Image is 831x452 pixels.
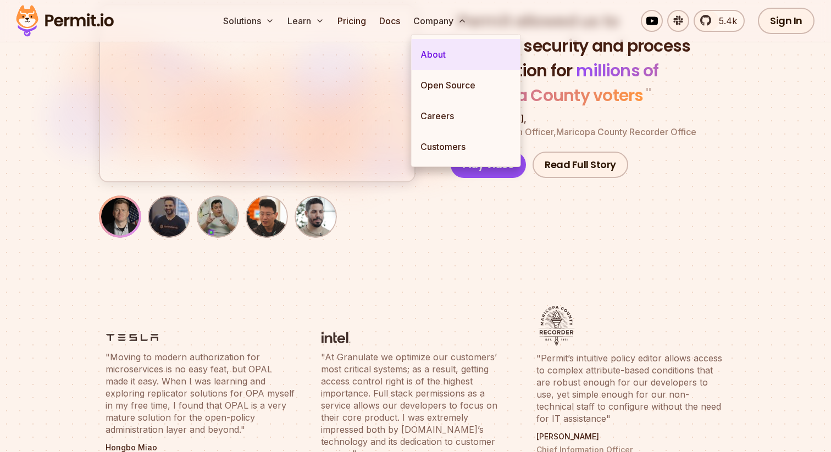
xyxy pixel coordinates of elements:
blockquote: "Permit’s intuitive policy editor allows access to complex attribute-based conditions that are ro... [536,352,725,425]
a: Pricing [333,10,370,32]
a: 5.4k [694,10,745,32]
a: Open Source [412,70,520,101]
a: Customers [412,131,520,162]
button: Company [409,10,471,32]
span: " [644,83,651,107]
a: Read Full Story [533,152,628,178]
img: logo [536,306,577,345]
a: About [412,39,520,70]
span: Chief Information Officer , Maricopa County Recorder Office [451,126,696,137]
a: Careers [412,101,520,131]
a: Docs [375,10,405,32]
button: Learn [283,10,329,32]
a: Sign In [758,8,815,34]
button: Solutions [219,10,279,32]
img: Nate Young [101,198,139,236]
span: millions of Maricopa County voters [451,59,659,107]
blockquote: "Moving to modern authorization for microservices is no easy feat, but OPAL made it easy. When I ... [106,351,295,436]
img: logo [106,331,159,344]
span: 5.4k [712,14,737,27]
span: Permit allowed us to increase security and process automation for [451,9,690,82]
img: Permit logo [11,2,119,40]
p: [PERSON_NAME] [536,431,725,442]
img: logo [321,331,351,344]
